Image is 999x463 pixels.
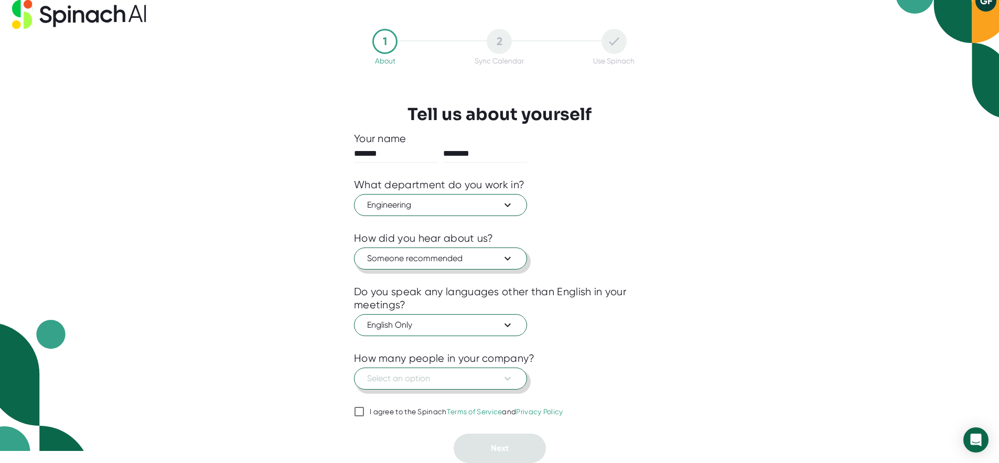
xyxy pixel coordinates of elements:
[454,434,546,463] button: Next
[354,247,527,270] button: Someone recommended
[354,285,645,311] div: Do you speak any languages other than English in your meetings?
[354,132,645,145] div: Your name
[963,427,989,453] div: Open Intercom Messenger
[407,104,592,124] h3: Tell us about yourself
[354,178,524,191] div: What department do you work in?
[354,232,493,245] div: How did you hear about us?
[367,199,514,211] span: Engineering
[354,352,535,365] div: How many people in your company?
[370,407,563,417] div: I agree to the Spinach and
[487,29,512,54] div: 2
[516,407,563,416] a: Privacy Policy
[375,57,395,65] div: About
[354,368,527,390] button: Select an option
[447,407,502,416] a: Terms of Service
[475,57,524,65] div: Sync Calendar
[354,314,527,336] button: English Only
[491,443,509,453] span: Next
[367,319,514,331] span: English Only
[367,372,514,385] span: Select an option
[354,194,527,216] button: Engineering
[593,57,635,65] div: Use Spinach
[372,29,398,54] div: 1
[367,252,514,265] span: Someone recommended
